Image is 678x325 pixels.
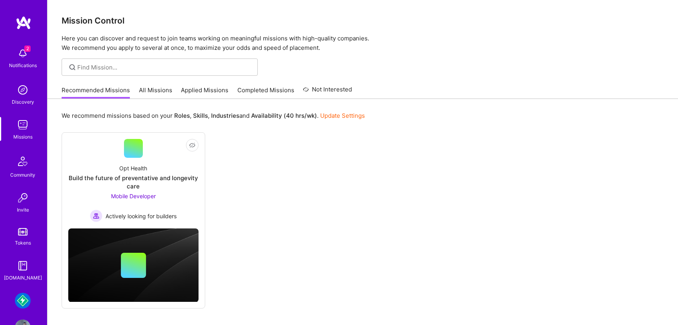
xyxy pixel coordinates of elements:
a: Completed Missions [237,86,294,99]
p: Here you can discover and request to join teams working on meaningful missions with high-quality ... [62,34,664,53]
div: Discovery [12,98,34,106]
img: tokens [18,228,27,236]
div: [DOMAIN_NAME] [4,274,42,282]
div: Build the future of preventative and longevity care [68,174,199,190]
span: Mobile Developer [111,193,156,199]
img: Mudflap: Fintech for Trucking [15,293,31,309]
p: We recommend missions based on your , , and . [62,111,365,120]
i: icon EyeClosed [189,142,195,148]
div: Missions [13,133,33,141]
div: Invite [17,206,29,214]
a: Mudflap: Fintech for Trucking [13,293,33,309]
span: Actively looking for builders [106,212,177,220]
div: Tokens [15,239,31,247]
a: Applied Missions [181,86,228,99]
img: logo [16,16,31,30]
a: Recommended Missions [62,86,130,99]
img: cover [68,228,199,302]
a: Update Settings [320,112,365,119]
i: icon SearchGrey [68,63,77,72]
a: Opt HealthBuild the future of preventative and longevity careMobile Developer Actively looking fo... [68,139,199,222]
img: teamwork [15,117,31,133]
b: Skills [193,112,208,119]
span: 2 [24,46,31,52]
img: bell [15,46,31,61]
b: Industries [211,112,239,119]
a: Not Interested [303,85,352,99]
b: Roles [174,112,190,119]
input: Find Mission... [77,63,252,71]
b: Availability (40 hrs/wk) [251,112,317,119]
img: Community [13,152,32,171]
img: discovery [15,82,31,98]
div: Opt Health [119,164,147,172]
div: Community [10,171,35,179]
img: Invite [15,190,31,206]
a: All Missions [139,86,172,99]
div: Notifications [9,61,37,69]
img: Actively looking for builders [90,210,102,222]
h3: Mission Control [62,16,664,26]
img: guide book [15,258,31,274]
